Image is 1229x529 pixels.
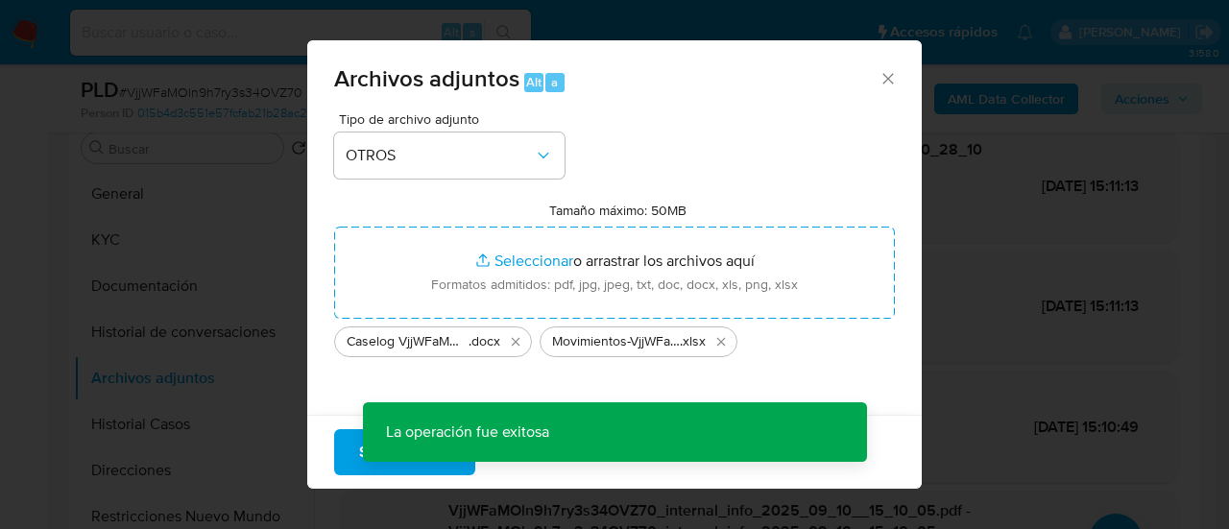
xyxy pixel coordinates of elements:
[334,319,895,357] ul: Archivos seleccionados
[551,73,558,91] span: a
[552,332,680,351] span: Movimientos-VjjWFaMOln9h7ry3s34OVZ70
[508,431,570,473] span: Cancelar
[710,330,733,353] button: Eliminar Movimientos-VjjWFaMOln9h7ry3s34OVZ70.xlsx
[334,61,519,95] span: Archivos adjuntos
[346,146,534,165] span: OTROS
[879,69,896,86] button: Cerrar
[359,431,450,473] span: Subir archivo
[347,332,469,351] span: Caselog VjjWFaMOln9h7ry3s34OVZ70_2025_07_18_00_28_10
[334,132,565,179] button: OTROS
[334,429,475,475] button: Subir archivo
[504,330,527,353] button: Eliminar Caselog VjjWFaMOln9h7ry3s34OVZ70_2025_07_18_00_28_10.docx
[363,402,572,462] p: La operación fue exitosa
[680,332,706,351] span: .xlsx
[339,112,569,126] span: Tipo de archivo adjunto
[549,202,687,219] label: Tamaño máximo: 50MB
[526,73,542,91] span: Alt
[469,332,500,351] span: .docx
